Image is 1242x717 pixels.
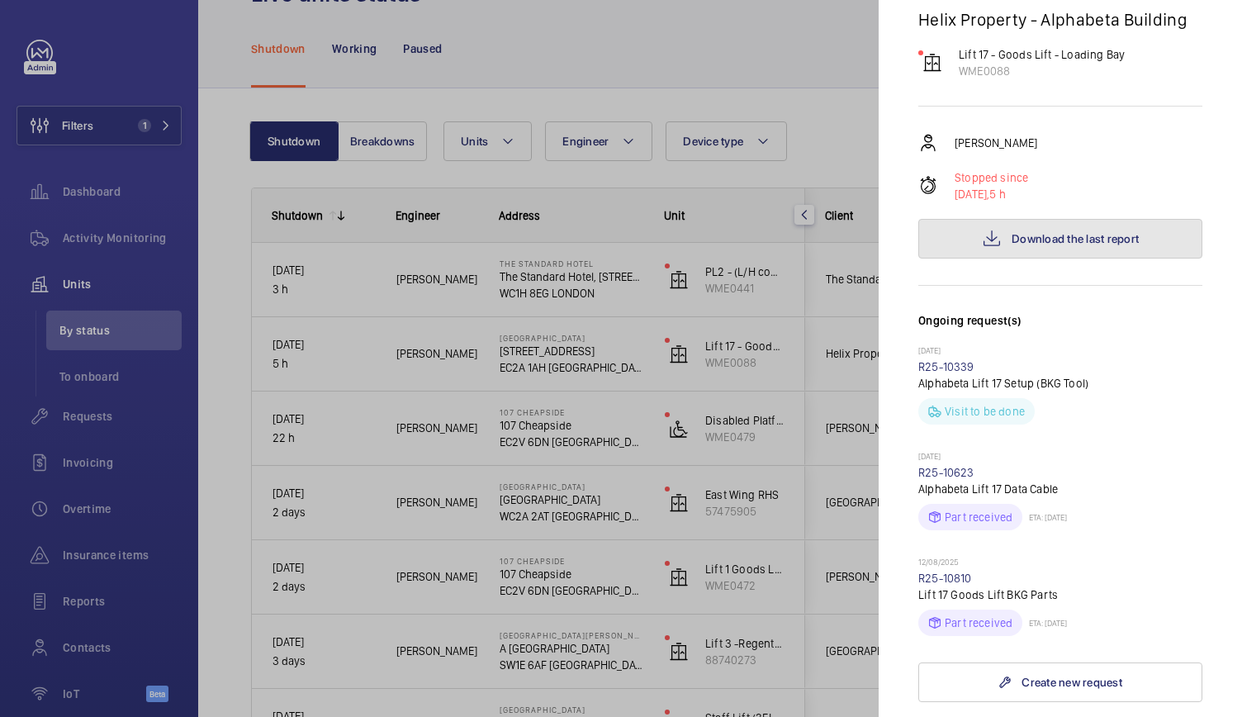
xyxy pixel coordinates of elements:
p: Alphabeta Lift 17 Data Cable [918,481,1202,497]
p: Lift 17 Goods Lift BKG Parts [918,586,1202,603]
p: Lift 17 - Goods Lift - Loading Bay [959,46,1125,63]
p: [PERSON_NAME] [955,135,1037,151]
p: Visit to be done [945,403,1025,420]
button: Download the last report [918,219,1202,259]
img: elevator.svg [922,53,942,73]
p: 12/08/2025 [918,557,1202,570]
p: [DATE] [918,345,1202,358]
a: R25-10623 [918,466,974,479]
p: WME0088 [959,63,1125,79]
p: ETA: [DATE] [1022,512,1067,522]
p: Part received [945,615,1012,631]
p: Part received [945,509,1012,525]
span: Download the last report [1012,232,1139,245]
a: R25-10810 [918,572,972,585]
p: 5 h [955,186,1028,202]
p: Alphabeta Lift 17 Setup (BKG Tool) [918,375,1202,392]
p: Stopped since [955,169,1028,186]
a: R25-10339 [918,360,974,373]
a: Create new request [918,662,1202,702]
span: [DATE], [955,188,989,201]
h3: Ongoing request(s) [918,312,1202,345]
p: Helix Property - Alphabeta Building [918,9,1202,30]
p: ETA: [DATE] [1022,618,1067,628]
p: [DATE] [918,451,1202,464]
